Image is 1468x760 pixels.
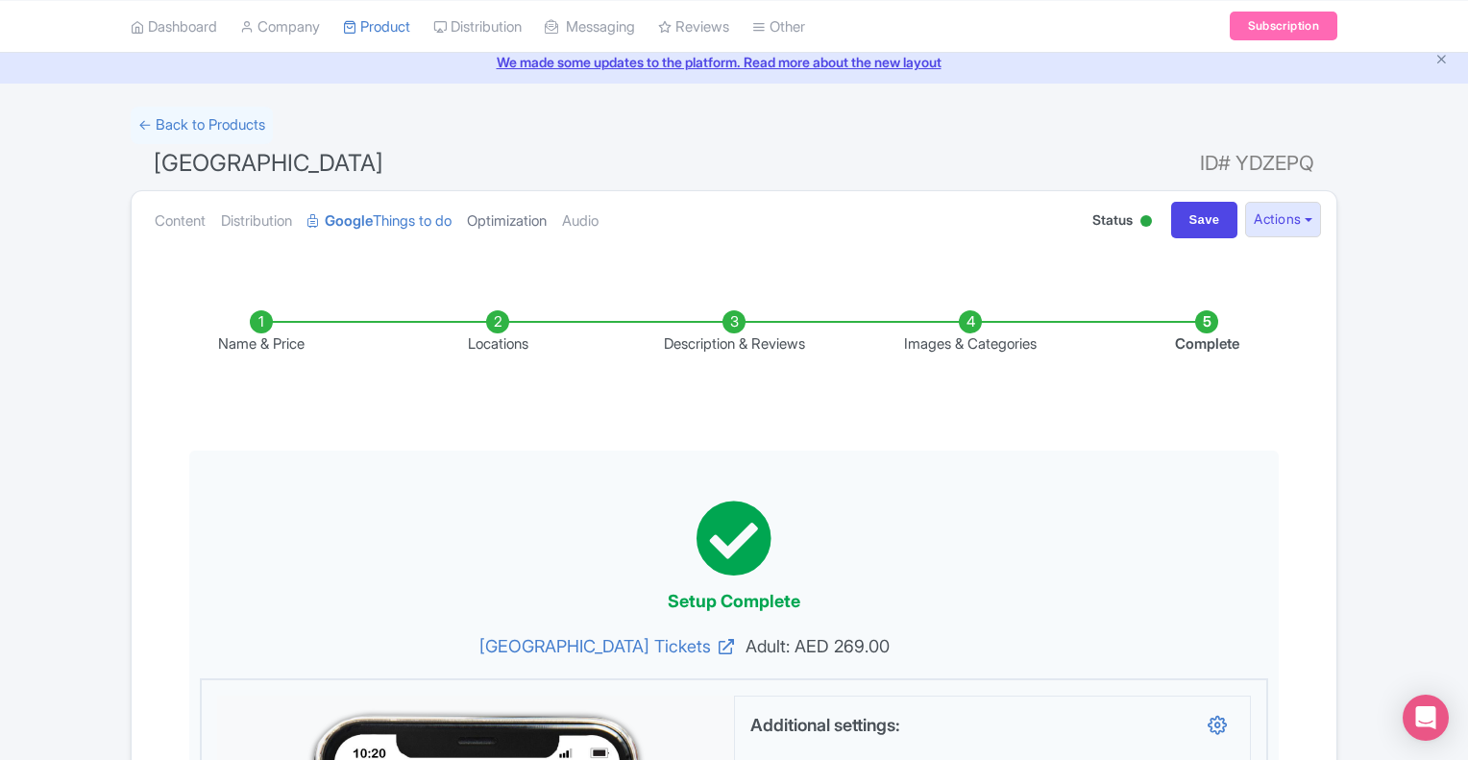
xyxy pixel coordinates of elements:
[1092,209,1133,230] span: Status
[325,210,373,233] strong: Google
[467,191,547,252] a: Optimization
[1230,12,1337,40] a: Subscription
[219,633,734,659] a: [GEOGRAPHIC_DATA] Tickets
[131,107,273,144] a: ← Back to Products
[154,149,383,177] span: [GEOGRAPHIC_DATA]
[1200,144,1314,183] span: ID# YDZEPQ
[562,191,599,252] a: Audio
[668,591,800,611] span: Setup Complete
[1403,695,1449,741] div: Open Intercom Messenger
[852,310,1089,355] li: Images & Categories
[750,712,900,741] label: Additional settings:
[12,52,1456,72] a: We made some updates to the platform. Read more about the new layout
[616,310,852,355] li: Description & Reviews
[143,310,379,355] li: Name & Price
[1137,208,1156,237] div: Active
[307,191,452,252] a: GoogleThings to do
[1171,202,1238,238] input: Save
[1245,202,1321,237] button: Actions
[379,310,616,355] li: Locations
[155,191,206,252] a: Content
[1434,50,1449,72] button: Close announcement
[734,633,1249,659] span: Adult: AED 269.00
[221,191,292,252] a: Distribution
[1089,310,1325,355] li: Complete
